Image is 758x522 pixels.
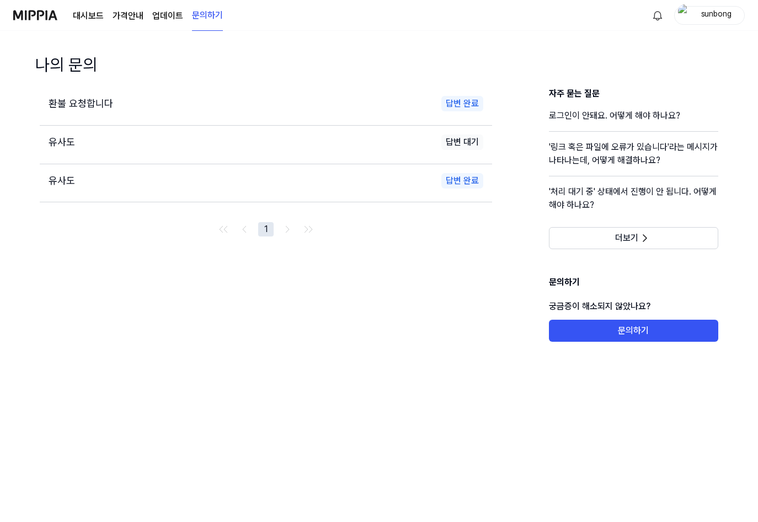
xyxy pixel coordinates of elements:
[152,9,183,23] a: 업데이트
[695,9,738,21] div: sunbong
[549,185,719,220] a: '처리 대기 중' 상태에서 진행이 안 됩니다. 어떻게 해야 하나요?
[49,136,75,148] span: 유사도
[49,175,75,186] span: 유사도
[678,4,691,26] img: profile
[549,276,719,293] h1: 문의하기
[192,1,223,31] a: 문의하기
[258,222,274,236] button: 1
[549,87,719,100] h3: 자주 묻는 질문
[674,6,745,25] button: profilesunbong
[549,109,719,131] a: 로그인이 안돼요. 어떻게 해야 하나요?
[35,53,97,76] h1: 나의 문의
[549,233,719,243] a: 더보기
[549,227,719,249] button: 더보기
[73,9,104,23] a: 대시보드
[49,98,113,109] span: 환불 요청합니다
[549,325,719,336] a: 문의하기
[113,9,143,23] button: 가격안내
[549,141,719,176] a: '링크 혹은 파일에 오류가 있습니다'라는 메시지가 나타나는데, 어떻게 해결하나요?
[615,233,638,244] span: 더보기
[549,293,719,320] p: 궁금증이 해소되지 않았나요?
[441,173,483,189] div: 답변 완료
[651,9,664,22] img: 알림
[441,96,483,111] div: 답변 완료
[441,134,483,150] div: 답변 대기
[549,320,719,342] button: 문의하기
